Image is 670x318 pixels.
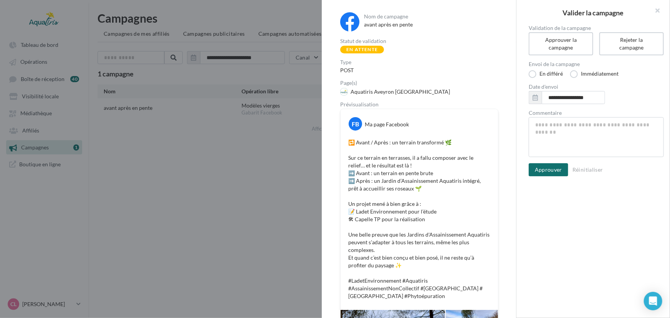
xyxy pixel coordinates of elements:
label: Date d'envoi [529,84,664,89]
div: Ma page Facebook [365,121,409,128]
label: Immédiatement [570,70,619,78]
label: Commentaire [529,110,664,116]
div: Statut de validation [340,38,498,44]
div: Type [340,60,498,65]
div: En attente [340,46,384,53]
div: Rejeter la campagne [609,36,655,51]
div: Aquatiris Aveyron [GEOGRAPHIC_DATA] [351,88,450,96]
div: Page(s) [340,80,504,86]
button: Réinitialiser [569,165,606,174]
p: 🔁 Avant / Après : un terrain transformé 🌿 Sur ce terrain en terrasses, il a fallu composer avec l... [348,139,490,300]
div: Open Intercom Messenger [644,292,662,310]
img: 274924953_1906061169602973_4775486659523956641_n.jpg [340,88,348,96]
label: Validation de la campagne [529,25,664,31]
a: Aquatiris Aveyron [GEOGRAPHIC_DATA] [340,87,504,95]
label: Envoi de la campagne [529,61,664,67]
button: Approuver [529,163,568,176]
div: avant après en pente [364,21,496,28]
div: Prévisualisation [340,102,498,107]
div: FB [349,117,362,131]
div: Nom de campagne [364,14,496,19]
div: Approuver la campagne [538,36,584,51]
h2: Valider la campagne [529,9,658,16]
label: En différé [529,70,563,78]
div: POST [340,66,498,74]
